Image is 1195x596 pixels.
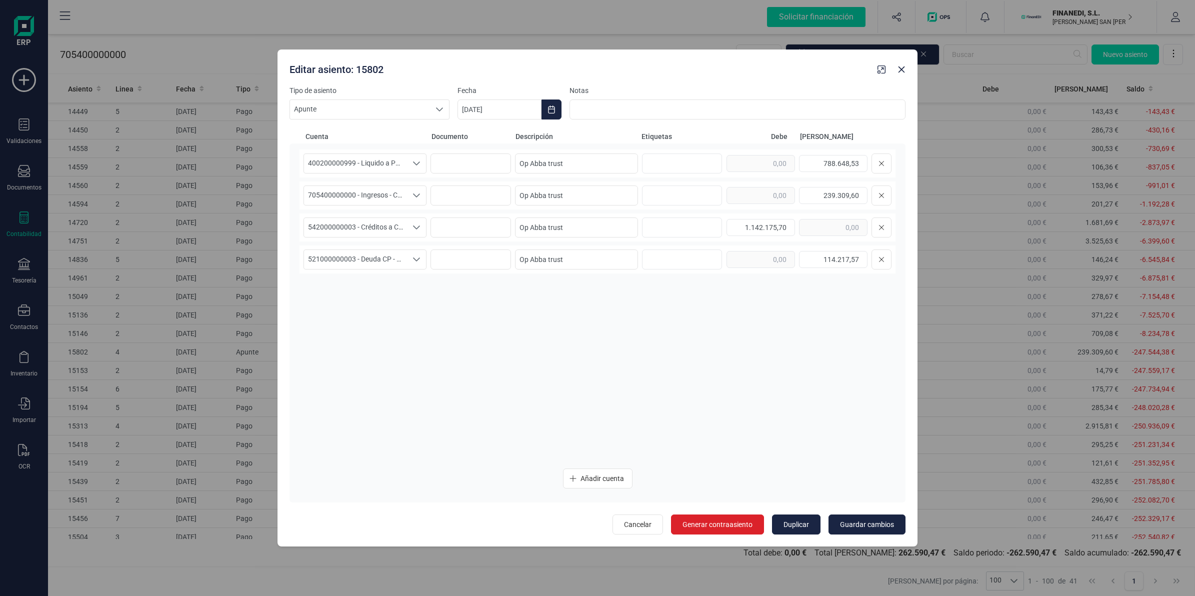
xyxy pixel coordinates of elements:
span: Etiquetas [641,131,721,141]
button: Generar contraasiento [671,514,764,534]
span: 521000000003 - Deuda CP - Retenciones OP Financ. [GEOGRAPHIC_DATA] [304,250,407,269]
span: [PERSON_NAME] [791,131,853,141]
span: Debe [725,131,787,141]
span: Apunte [290,100,430,119]
input: 0,00 [726,219,795,236]
div: Seleccione una cuenta [407,250,426,269]
span: Guardar cambios [840,519,894,529]
span: 400200000999 - Liquido a Pagar a Cliente [304,154,407,173]
span: Generar contraasiento [682,519,752,529]
span: Cancelar [624,519,651,529]
span: Cuenta [305,131,427,141]
span: Duplicar [783,519,809,529]
button: Choose Date [541,99,561,119]
div: Seleccione una cuenta [407,218,426,237]
input: 0,00 [799,155,867,172]
div: Seleccione una cuenta [407,154,426,173]
button: Guardar cambios [828,514,905,534]
span: Documento [431,131,511,141]
input: 0,00 [799,219,867,236]
input: 0,00 [726,155,795,172]
span: 542000000003 - Créditos a CP - VLG [304,218,407,237]
button: Duplicar [772,514,820,534]
span: Añadir cuenta [580,473,624,483]
span: 705400000000 - Ingresos - Comisión OP [304,186,407,205]
input: 0,00 [799,251,867,268]
div: Editar asiento: 15802 [285,58,873,76]
input: 0,00 [726,251,795,268]
div: Seleccione una cuenta [407,186,426,205]
label: Tipo de asiento [289,85,449,95]
label: Notas [569,85,905,95]
input: 0,00 [799,187,867,204]
input: 0,00 [726,187,795,204]
label: Fecha [457,85,561,95]
button: Cancelar [612,514,663,534]
span: Descripción [515,131,637,141]
button: Añadir cuenta [563,468,632,488]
